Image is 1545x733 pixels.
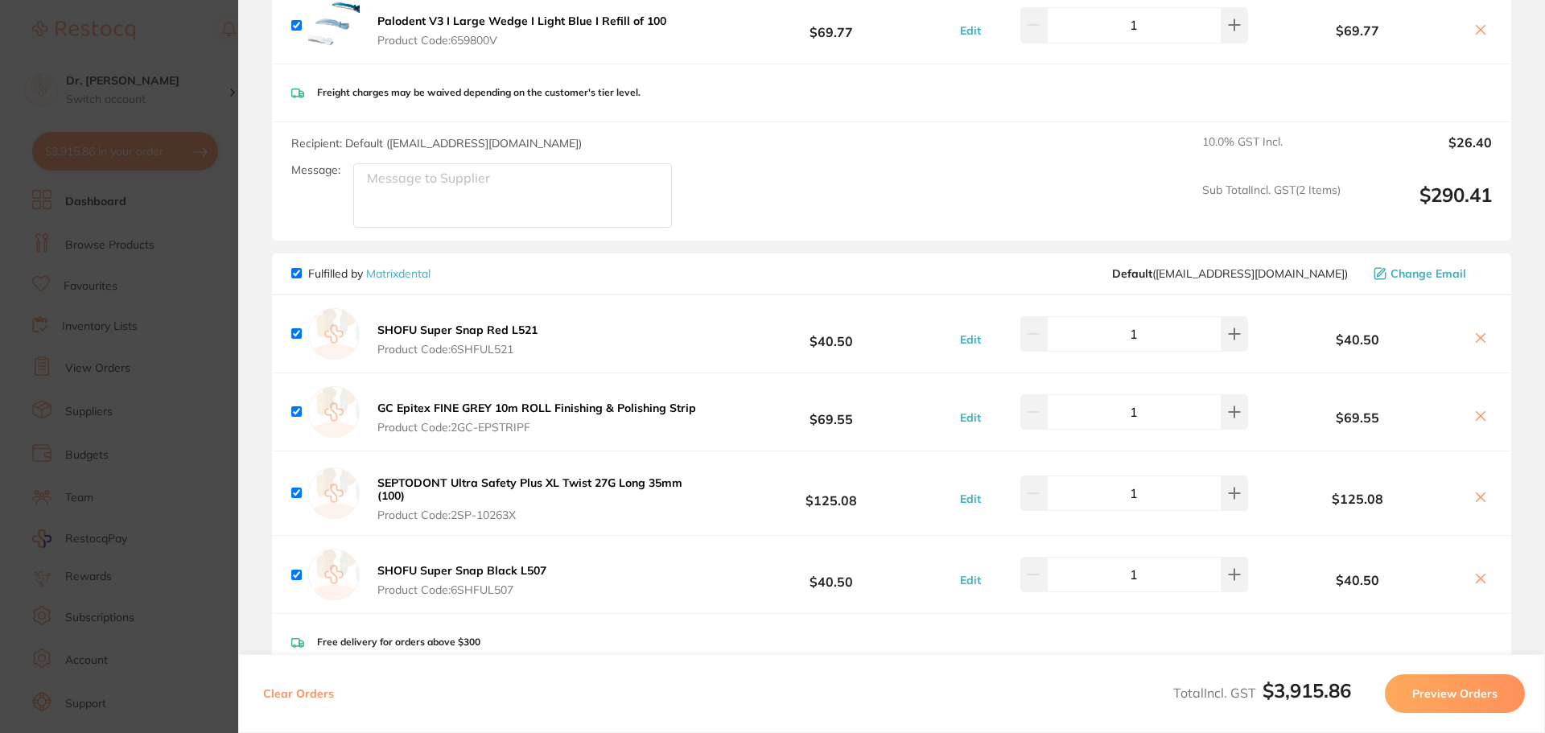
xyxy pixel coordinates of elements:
button: Edit [955,573,986,587]
a: Matrixdental [366,266,431,281]
b: Palodent V3 I Large Wedge I Light Blue I Refill of 100 [377,14,666,28]
b: GC Epitex FINE GREY 10m ROLL Finishing & Polishing Strip [377,401,696,415]
b: $69.55 [711,397,951,426]
button: SHOFU Super Snap Red L521 Product Code:6SHFUL521 [373,323,542,356]
span: Product Code: 6SHFUL521 [377,343,538,356]
button: Preview Orders [1385,674,1525,713]
button: Edit [955,23,986,38]
b: $69.77 [1252,23,1463,38]
output: $290.41 [1353,183,1492,228]
span: sales@matrixdental.com.au [1112,267,1348,280]
b: SHOFU Super Snap Red L521 [377,323,538,337]
button: Edit [955,410,986,425]
b: $40.50 [1252,573,1463,587]
button: Palodent V3 I Large Wedge I Light Blue I Refill of 100 Product Code:659800V [373,14,671,47]
b: SHOFU Super Snap Black L507 [377,563,546,578]
button: Edit [955,492,986,506]
button: Edit [955,332,986,347]
b: $69.77 [711,10,951,40]
span: Product Code: 659800V [377,34,666,47]
span: Product Code: 6SHFUL507 [377,583,546,596]
button: Clear Orders [258,674,339,713]
span: Recipient: Default ( [EMAIL_ADDRESS][DOMAIN_NAME] ) [291,136,582,150]
button: SHOFU Super Snap Black L507 Product Code:6SHFUL507 [373,563,551,597]
button: Change Email [1369,266,1492,281]
b: SEPTODONT Ultra Safety Plus XL Twist 27G Long 35mm (100) [377,476,682,503]
output: $26.40 [1353,135,1492,171]
span: Product Code: 2GC-EPSTRIPF [377,421,696,434]
button: SEPTODONT Ultra Safety Plus XL Twist 27G Long 35mm (100) Product Code:2SP-10263X [373,476,711,522]
span: Product Code: 2SP-10263X [377,509,707,521]
b: Default [1112,266,1152,281]
span: Sub Total Incl. GST ( 2 Items) [1202,183,1341,228]
p: Freight charges may be waived depending on the customer's tier level. [317,87,641,98]
span: Change Email [1390,267,1466,280]
b: $69.55 [1252,410,1463,425]
b: $125.08 [1252,492,1463,506]
img: empty.jpg [308,467,360,519]
b: $3,915.86 [1263,678,1351,702]
b: $125.08 [711,479,951,509]
b: $40.50 [711,560,951,590]
img: empty.jpg [308,386,360,438]
b: $40.50 [1252,332,1463,347]
span: Total Incl. GST [1173,685,1351,701]
button: GC Epitex FINE GREY 10m ROLL Finishing & Polishing Strip Product Code:2GC-EPSTRIPF [373,401,701,434]
b: $40.50 [711,319,951,348]
label: Message: [291,163,340,177]
p: Fulfilled by [308,267,431,280]
p: Free delivery for orders above $300 [317,636,480,648]
span: 10.0 % GST Incl. [1202,135,1341,171]
img: empty.jpg [308,308,360,360]
img: empty.jpg [308,549,360,600]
